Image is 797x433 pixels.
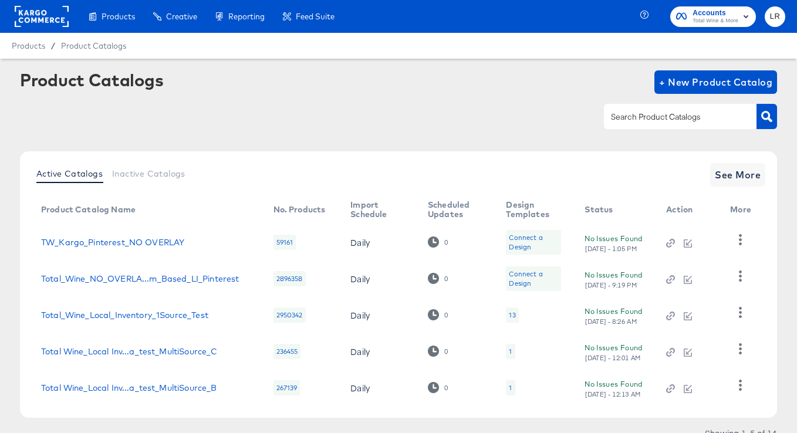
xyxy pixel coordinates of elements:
div: Import Schedule [350,200,404,219]
div: 0 [428,382,448,393]
div: 0 [428,346,448,357]
span: Products [102,12,135,21]
a: Total Wine_Local Inv...a_test_MultiSource_B [41,383,217,393]
div: 0 [428,309,448,320]
span: Creative [166,12,197,21]
button: LR [765,6,785,27]
th: Action [657,196,721,224]
span: See More [715,167,761,183]
span: Reporting [228,12,265,21]
a: TW_Kargo_Pinterest_NO OVERLAY [41,238,184,247]
div: Connect a Design [506,266,561,291]
div: 0 [428,273,448,284]
div: 0 [444,347,448,356]
div: Connect a Design [506,230,561,255]
a: Total_Wine_NO_OVERLA...m_Based_LI_Pinterest [41,274,239,283]
div: 1 [509,383,512,393]
td: Daily [341,370,418,406]
div: Design Templates [506,200,561,219]
div: 0 [444,275,448,283]
div: 267139 [273,380,300,395]
span: / [45,41,61,50]
button: AccountsTotal Wine & More [670,6,756,27]
td: Daily [341,333,418,370]
div: 2950342 [273,307,306,323]
div: 0 [428,236,448,248]
div: 236455 [273,344,301,359]
span: Feed Suite [296,12,335,21]
div: Scheduled Updates [428,200,483,219]
span: + New Product Catalog [659,74,772,90]
div: 0 [444,384,448,392]
span: Active Catalogs [36,169,103,178]
td: Daily [341,297,418,333]
div: 0 [444,311,448,319]
input: Search Product Catalogs [609,110,734,124]
button: + New Product Catalog [654,70,777,94]
div: 59161 [273,235,296,250]
div: No. Products [273,205,326,214]
div: 13 [509,310,515,320]
td: Daily [341,224,418,261]
span: Accounts [693,7,738,19]
th: More [721,196,765,224]
button: See More [710,163,765,187]
td: Daily [341,261,418,297]
div: Product Catalogs [20,70,163,89]
span: Total Wine & More [693,16,738,26]
div: 13 [506,307,518,323]
span: Products [12,41,45,50]
div: Connect a Design [509,269,558,288]
th: Status [575,196,657,224]
span: Inactive Catalogs [112,169,185,178]
div: 1 [506,380,515,395]
div: Product Catalog Name [41,205,136,214]
div: 1 [506,344,515,359]
span: LR [769,10,781,23]
div: Connect a Design [509,233,558,252]
a: Product Catalogs [61,41,126,50]
a: Total_Wine_Local_Inventory_1Source_Test [41,310,208,320]
div: 0 [444,238,448,246]
div: 1 [509,347,512,356]
a: Total Wine_Local Inv...a_test_MultiSource_C [41,347,217,356]
div: 2896358 [273,271,306,286]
